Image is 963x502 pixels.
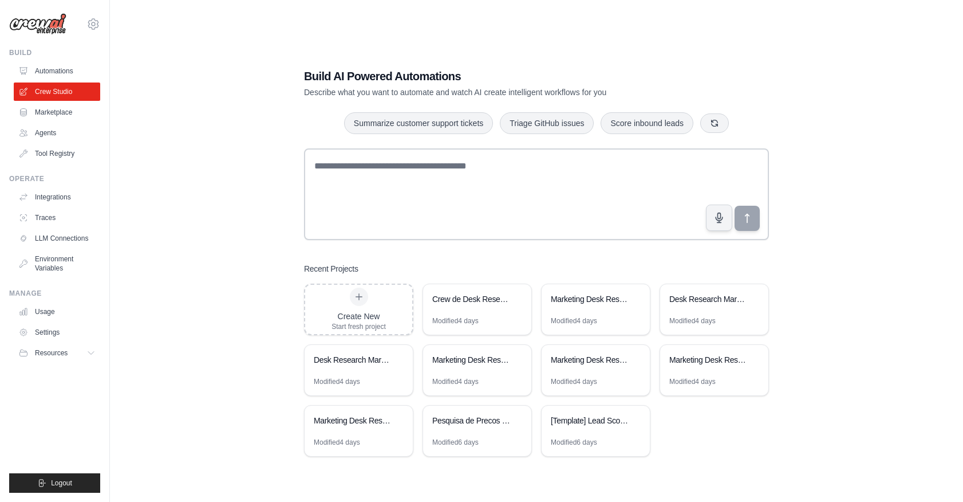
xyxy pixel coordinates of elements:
[669,293,748,305] div: Desk Research Marketing Intelligence Crew
[14,188,100,206] a: Integrations
[314,354,392,366] div: Desk Research Marketing Intelligence
[14,344,100,362] button: Resources
[14,209,100,227] a: Traces
[551,377,597,386] div: Modified 4 days
[669,377,716,386] div: Modified 4 days
[14,229,100,248] a: LLM Connections
[9,289,100,298] div: Manage
[331,322,386,331] div: Start fresh project
[706,205,732,231] button: Click to speak your automation idea
[432,354,511,366] div: Marketing Desk Research Intelligence
[304,87,689,98] p: Describe what you want to automate and watch AI create intelligent workflows for you
[700,113,729,133] button: Get new suggestions
[9,174,100,183] div: Operate
[14,124,100,142] a: Agents
[432,438,479,447] div: Modified 6 days
[551,316,597,325] div: Modified 4 days
[551,415,629,426] div: [Template] Lead Scoring and Strategy Crew
[14,83,100,101] a: Crew Studio
[669,354,748,366] div: Marketing Desk Research Crew
[9,48,100,57] div: Build
[432,293,511,305] div: Crew de Desk Research para Marketing
[432,377,479,386] div: Modified 4 days
[314,415,392,426] div: Marketing Desk Research Automation
[432,316,479,325] div: Modified 4 days
[14,323,100,342] a: Settings
[432,415,511,426] div: Pesquisa de Precos e Recomendacao de Compra
[51,479,72,488] span: Logout
[551,438,597,447] div: Modified 6 days
[304,263,358,274] h3: Recent Projects
[9,473,100,493] button: Logout
[669,316,716,325] div: Modified 4 days
[35,348,68,358] span: Resources
[344,112,493,134] button: Summarize customer support tickets
[331,311,386,322] div: Create New
[500,112,594,134] button: Triage GitHub issues
[14,144,100,163] a: Tool Registry
[9,13,66,35] img: Logo
[14,103,100,121] a: Marketplace
[14,250,100,277] a: Environment Variables
[314,438,360,447] div: Modified 4 days
[14,303,100,321] a: Usage
[601,112,693,134] button: Score inbound leads
[304,68,689,84] h1: Build AI Powered Automations
[14,62,100,80] a: Automations
[314,377,360,386] div: Modified 4 days
[551,354,629,366] div: Marketing Desk Research Intelligence
[551,293,629,305] div: Marketing Desk Research Intelligence Crew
